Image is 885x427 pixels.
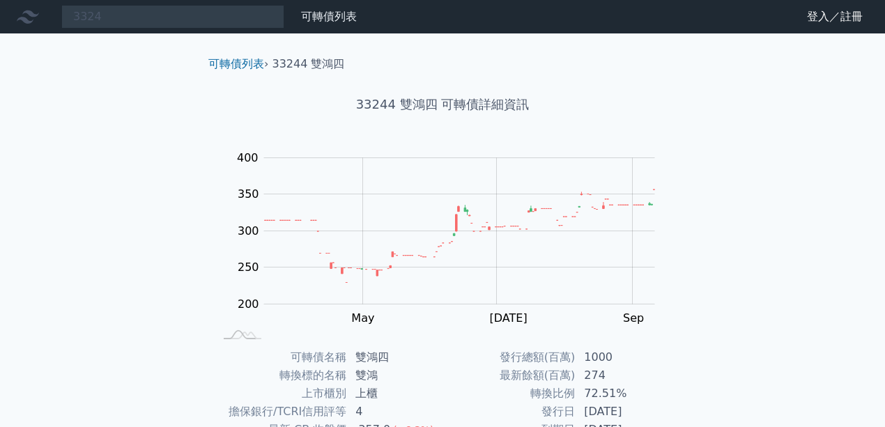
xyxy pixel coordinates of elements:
tspan: 250 [238,261,259,274]
a: 可轉債列表 [301,10,357,23]
td: [DATE] [576,403,671,421]
tspan: 300 [238,224,259,238]
td: 雙鴻四 [347,348,442,366]
td: 發行總額(百萬) [442,348,576,366]
td: 274 [576,366,671,385]
tspan: [DATE] [490,311,528,325]
tspan: May [351,311,374,325]
input: 搜尋可轉債 代號／名稱 [61,5,284,29]
tspan: 200 [238,297,259,311]
td: 可轉債名稱 [214,348,347,366]
g: Series [264,189,654,282]
td: 最新餘額(百萬) [442,366,576,385]
a: 登入／註冊 [796,6,874,28]
td: 雙鴻 [347,366,442,385]
tspan: 400 [237,151,259,164]
td: 發行日 [442,403,576,421]
tspan: Sep [623,311,644,325]
td: 1000 [576,348,671,366]
li: 33244 雙鴻四 [272,56,345,72]
td: 4 [347,403,442,421]
g: Chart [230,151,676,325]
td: 上市櫃別 [214,385,347,403]
a: 可轉債列表 [208,57,264,70]
td: 轉換標的名稱 [214,366,347,385]
td: 上櫃 [347,385,442,403]
td: 轉換比例 [442,385,576,403]
td: 擔保銀行/TCRI信用評等 [214,403,347,421]
td: 72.51% [576,385,671,403]
li: › [208,56,268,72]
tspan: 350 [238,187,259,201]
h1: 33244 雙鴻四 可轉債詳細資訊 [197,95,688,114]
